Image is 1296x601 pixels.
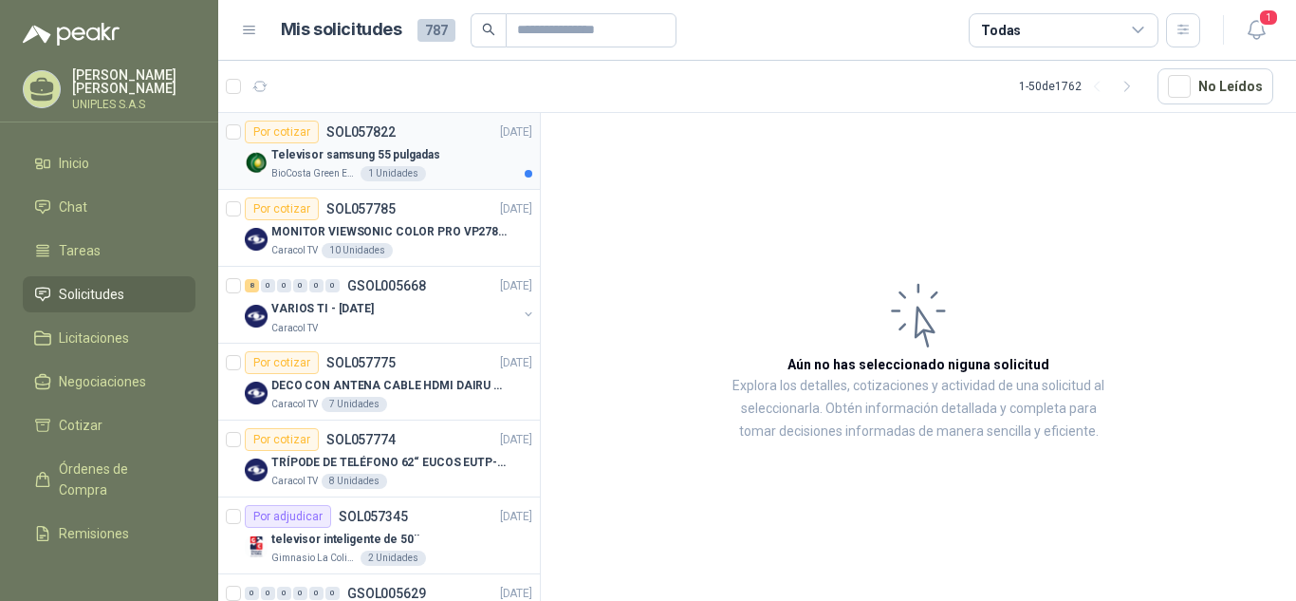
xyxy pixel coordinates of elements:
a: Solicitudes [23,276,195,312]
p: Explora los detalles, cotizaciones y actividad de una solicitud al seleccionarla. Obtén informaci... [731,375,1106,443]
div: 10 Unidades [322,243,393,258]
div: 0 [277,587,291,600]
a: 8 0 0 0 0 0 GSOL005668[DATE] Company LogoVARIOS TI - [DATE]Caracol TV [245,274,536,335]
div: 0 [293,587,307,600]
a: Negociaciones [23,364,195,400]
p: UNIPLES S.A.S [72,99,195,110]
p: [DATE] [500,200,532,218]
div: 8 [245,279,259,292]
span: Cotizar [59,415,102,436]
p: GSOL005629 [347,587,426,600]
img: Company Logo [245,382,268,404]
p: Caracol TV [271,320,318,335]
a: Tareas [23,233,195,269]
span: Licitaciones [59,328,129,348]
p: [DATE] [500,508,532,526]
h1: Mis solicitudes [281,16,402,44]
p: Caracol TV [271,397,318,412]
a: Remisiones [23,516,195,552]
p: MONITOR VIEWSONIC COLOR PRO VP2786-4K [271,223,508,241]
div: 0 [261,279,275,292]
div: Por cotizar [245,351,319,374]
a: Licitaciones [23,320,195,356]
span: Chat [59,197,87,217]
img: Company Logo [245,151,268,174]
h3: Aún no has seleccionado niguna solicitud [787,354,1049,375]
div: 0 [293,279,307,292]
p: SOL057785 [326,202,396,216]
p: GSOL005668 [347,279,426,292]
p: Televisor samsung 55 pulgadas [271,146,440,164]
img: Company Logo [245,459,268,481]
p: televisor inteligente de 50¨ [271,531,419,549]
p: [DATE] [500,431,532,449]
p: TRÍPODE DE TELÉFONO 62“ EUCOS EUTP-010 [271,454,508,472]
a: Por cotizarSOL057822[DATE] Company LogoTelevisor samsung 55 pulgadasBioCosta Green Energy S.A.S1 ... [218,113,540,190]
a: Por cotizarSOL057785[DATE] Company LogoMONITOR VIEWSONIC COLOR PRO VP2786-4KCaracol TV10 Unidades [218,190,540,267]
p: VARIOS TI - [DATE] [271,300,374,318]
div: 0 [309,279,324,292]
div: 0 [277,279,291,292]
img: Company Logo [245,535,268,558]
a: Por adjudicarSOL057345[DATE] Company Logotelevisor inteligente de 50¨Gimnasio La Colina2 Unidades [218,498,540,574]
div: 0 [261,587,275,600]
div: 0 [309,587,324,600]
p: [PERSON_NAME] [PERSON_NAME] [72,68,195,95]
div: Por cotizar [245,121,319,143]
div: Por cotizar [245,197,319,220]
img: Company Logo [245,305,268,328]
p: SOL057822 [326,125,396,139]
div: 1 Unidades [361,166,426,181]
p: [DATE] [500,354,532,372]
div: 1 - 50 de 1762 [1019,71,1142,102]
a: Chat [23,189,195,225]
span: 1 [1258,9,1279,27]
div: 8 Unidades [322,474,387,489]
div: 0 [325,279,340,292]
p: Gimnasio La Colina [271,551,357,566]
img: Company Logo [245,228,268,251]
p: DECO CON ANTENA CABLE HDMI DAIRU DR90014 [271,377,508,395]
p: SOL057345 [339,510,408,523]
img: Logo peakr [23,23,120,46]
p: [DATE] [500,277,532,295]
a: Cotizar [23,407,195,443]
div: 0 [245,587,259,600]
div: Por adjudicar [245,505,331,528]
button: 1 [1239,13,1273,47]
span: Negociaciones [59,371,146,392]
span: 787 [417,19,455,42]
button: No Leídos [1157,68,1273,104]
div: Por cotizar [245,428,319,451]
a: Por cotizarSOL057774[DATE] Company LogoTRÍPODE DE TELÉFONO 62“ EUCOS EUTP-010Caracol TV8 Unidades [218,421,540,498]
a: Inicio [23,145,195,181]
p: SOL057775 [326,356,396,369]
p: BioCosta Green Energy S.A.S [271,166,357,181]
span: Solicitudes [59,284,124,305]
p: [DATE] [500,123,532,141]
a: Órdenes de Compra [23,451,195,508]
p: Caracol TV [271,243,318,258]
p: Caracol TV [271,474,318,489]
div: 0 [325,587,340,600]
p: SOL057774 [326,433,396,446]
a: Por cotizarSOL057775[DATE] Company LogoDECO CON ANTENA CABLE HDMI DAIRU DR90014Caracol TV7 Unidades [218,344,540,421]
div: Todas [981,20,1021,41]
span: Remisiones [59,523,129,544]
span: Órdenes de Compra [59,459,177,500]
span: search [482,23,495,36]
div: 2 Unidades [361,551,426,566]
div: 7 Unidades [322,397,387,412]
span: Inicio [59,153,89,174]
span: Tareas [59,240,101,261]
